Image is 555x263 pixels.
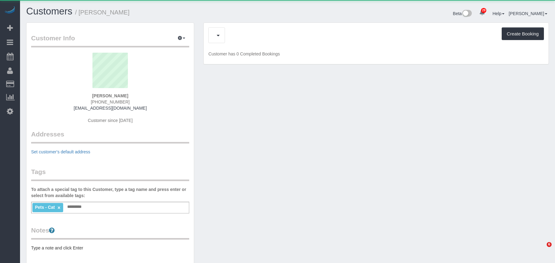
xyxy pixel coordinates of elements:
[492,11,504,16] a: Help
[31,167,189,181] legend: Tags
[74,106,147,111] a: [EMAIL_ADDRESS][DOMAIN_NAME]
[453,11,472,16] a: Beta
[35,205,55,210] span: Pets - Cat
[208,51,544,57] p: Customer has 0 Completed Bookings
[31,149,90,154] a: Set customer's default address
[31,226,189,240] legend: Notes
[31,186,189,199] label: To attach a special tag to this Customer, type a tag name and press enter or select from availabl...
[4,6,16,15] img: Automaid Logo
[91,99,130,104] span: [PHONE_NUMBER]
[75,9,130,16] small: / [PERSON_NAME]
[31,34,189,47] legend: Customer Info
[534,242,549,257] iframe: Intercom live chat
[462,10,472,18] img: New interface
[481,8,486,13] span: 29
[476,6,488,20] a: 29
[26,6,72,17] a: Customers
[92,93,128,98] strong: [PERSON_NAME]
[509,11,547,16] a: [PERSON_NAME]
[88,118,133,123] span: Customer since [DATE]
[58,205,60,210] a: ×
[502,27,544,40] button: Create Booking
[547,242,552,247] span: 6
[31,245,189,251] pre: Type a note and click Enter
